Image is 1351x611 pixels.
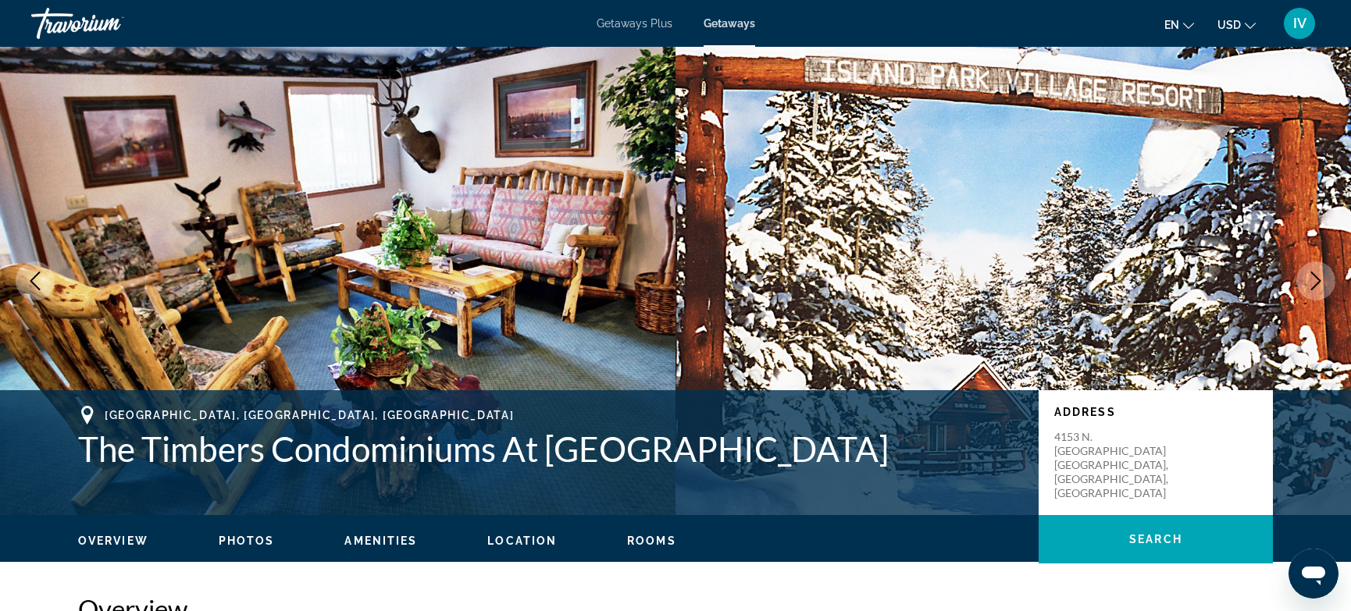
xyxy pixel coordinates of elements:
[105,409,514,421] span: [GEOGRAPHIC_DATA], [GEOGRAPHIC_DATA], [GEOGRAPHIC_DATA]
[78,534,148,548] button: Overview
[219,535,275,547] span: Photos
[1129,533,1182,545] span: Search
[627,534,676,548] button: Rooms
[344,534,417,548] button: Amenities
[1293,16,1306,31] span: IV
[1289,549,1339,599] iframe: Кнопка запуска окна обмена сообщениями
[344,535,417,547] span: Amenities
[1217,19,1241,31] span: USD
[487,535,557,547] span: Location
[1039,515,1273,563] button: Search
[1296,261,1335,300] button: Next image
[627,535,676,547] span: Rooms
[704,17,755,30] a: Getaways
[487,534,557,548] button: Location
[1217,13,1256,36] button: Change currency
[16,261,55,300] button: Previous image
[1054,430,1179,500] p: 4153 N. [GEOGRAPHIC_DATA] [GEOGRAPHIC_DATA], [GEOGRAPHIC_DATA], [GEOGRAPHIC_DATA]
[78,428,1023,469] h1: The Timbers Condominiums At [GEOGRAPHIC_DATA]
[1054,406,1257,418] p: Address
[597,17,672,30] a: Getaways Plus
[1279,7,1320,40] button: User Menu
[1164,13,1194,36] button: Change language
[78,535,148,547] span: Overview
[219,534,275,548] button: Photos
[1164,19,1179,31] span: en
[31,3,187,44] a: Travorium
